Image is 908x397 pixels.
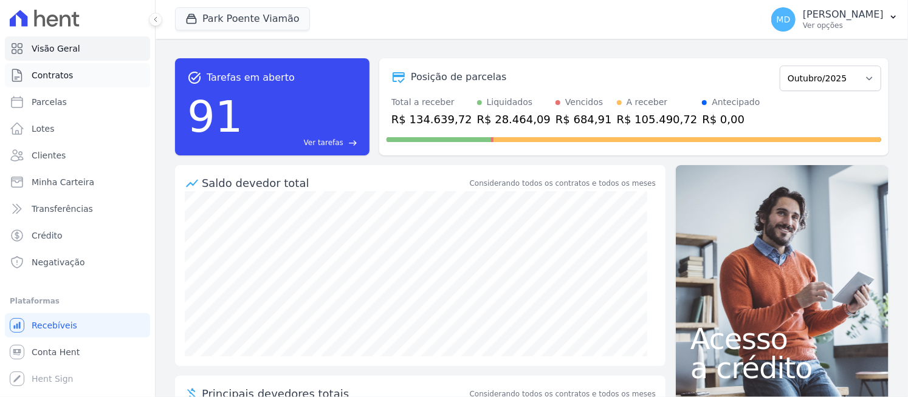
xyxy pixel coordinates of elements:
span: Crédito [32,229,63,242]
div: A receber [627,96,668,109]
span: Tarefas em aberto [207,70,295,85]
div: Total a receber [391,96,472,109]
div: Plataformas [10,294,145,308]
span: Conta Hent [32,346,80,358]
span: Visão Geral [32,42,80,55]
a: Transferências [5,197,150,221]
div: 91 [187,85,243,148]
a: Conta Hent [5,340,150,364]
p: [PERSON_NAME] [803,8,884,21]
div: R$ 134.639,72 [391,111,472,127]
span: Ver tarefas [304,137,343,148]
span: a crédito [690,353,874,382]
span: MD [777,15,791,24]
div: Posição de parcelas [411,70,507,84]
a: Clientes [5,143,150,168]
span: Acesso [690,324,874,353]
p: Ver opções [803,21,884,30]
span: Clientes [32,149,66,161]
a: Crédito [5,223,150,248]
div: R$ 28.464,09 [477,111,551,127]
a: Recebíveis [5,313,150,338]
span: Transferências [32,203,93,215]
span: east [348,138,357,148]
span: task_alt [187,70,202,85]
div: Vencidos [565,96,603,109]
span: Contratos [32,69,73,81]
div: Antecipado [712,96,760,109]
div: R$ 684,91 [555,111,612,127]
a: Lotes [5,117,150,141]
span: Parcelas [32,96,67,108]
span: Minha Carteira [32,176,94,188]
a: Negativação [5,250,150,274]
a: Contratos [5,63,150,87]
button: MD [PERSON_NAME] Ver opções [762,2,908,36]
a: Ver tarefas east [248,137,357,148]
button: Park Poente Viamão [175,7,310,30]
div: R$ 105.490,72 [617,111,698,127]
a: Parcelas [5,90,150,114]
a: Visão Geral [5,36,150,61]
div: Liquidados [487,96,533,109]
div: Saldo devedor total [202,175,467,191]
a: Minha Carteira [5,170,150,194]
span: Recebíveis [32,319,77,331]
div: R$ 0,00 [702,111,760,127]
span: Lotes [32,123,55,135]
div: Considerando todos os contratos e todos os meses [470,178,656,189]
span: Negativação [32,256,85,268]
